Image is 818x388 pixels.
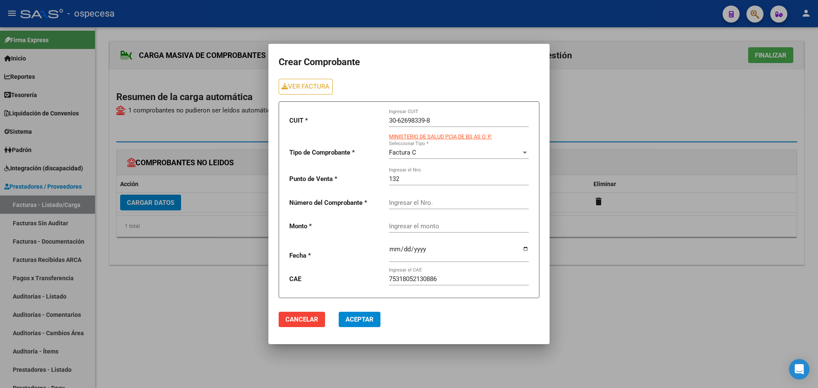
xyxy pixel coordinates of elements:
[279,312,325,327] button: Cancelar
[289,251,382,261] p: Fecha *
[279,54,539,70] h1: Crear Comprobante
[789,359,809,379] div: Open Intercom Messenger
[289,221,382,231] p: Monto *
[389,133,492,140] span: MINISTERIO DE SALUD PCIA DE BS AS O. P.
[339,312,380,327] button: Aceptar
[279,79,333,95] a: VER FACTURA
[389,149,416,156] span: Factura C
[289,174,382,184] p: Punto de Venta *
[289,116,382,126] p: CUIT *
[289,274,382,284] p: CAE
[285,316,318,323] span: Cancelar
[289,148,382,158] p: Tipo de Comprobante *
[346,316,374,323] span: Aceptar
[289,198,382,208] p: Número del Comprobante *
